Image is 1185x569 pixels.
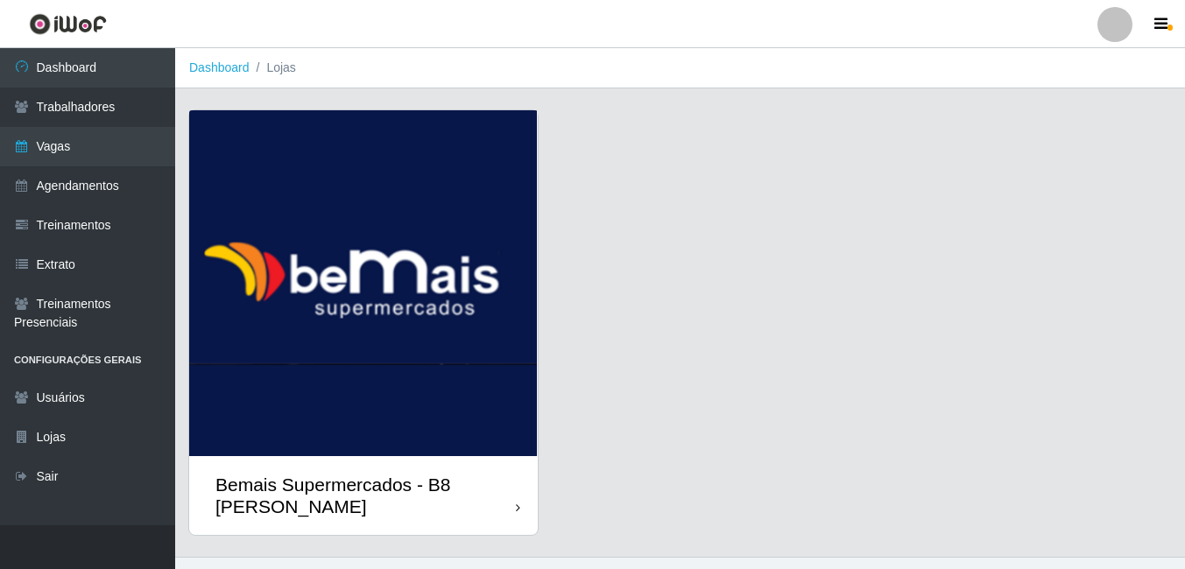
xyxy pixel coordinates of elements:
a: Bemais Supermercados - B8 [PERSON_NAME] [189,110,538,535]
li: Lojas [250,59,296,77]
a: Dashboard [189,60,250,74]
img: cardImg [189,110,538,456]
nav: breadcrumb [175,48,1185,88]
img: CoreUI Logo [29,13,107,35]
div: Bemais Supermercados - B8 [PERSON_NAME] [215,474,516,517]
